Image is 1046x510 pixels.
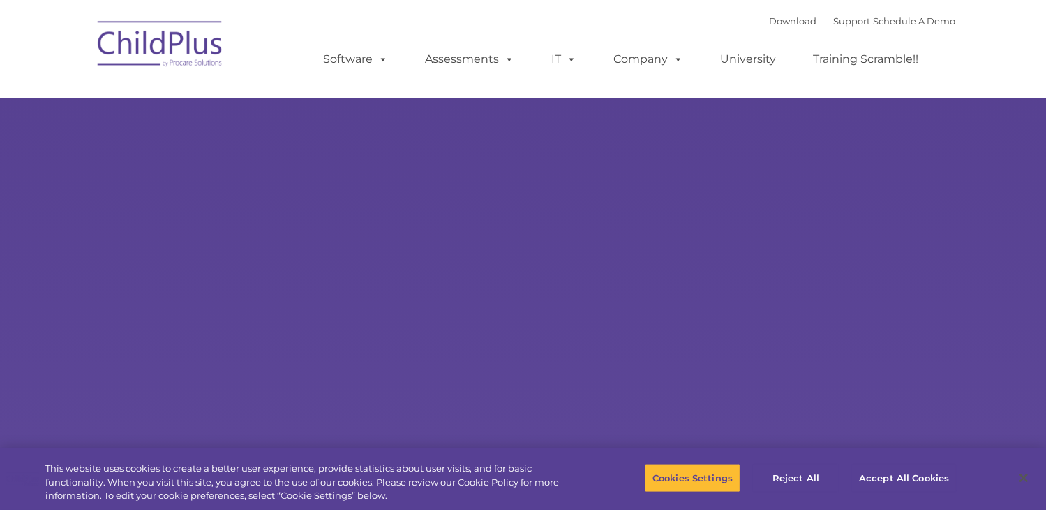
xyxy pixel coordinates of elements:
button: Cookies Settings [645,463,740,493]
font: | [770,15,956,27]
a: Download [770,15,817,27]
a: Company [600,45,698,73]
div: This website uses cookies to create a better user experience, provide statistics about user visit... [45,462,575,503]
button: Accept All Cookies [851,463,957,493]
button: Reject All [752,463,839,493]
a: Schedule A Demo [874,15,956,27]
a: IT [538,45,591,73]
a: Training Scramble!! [800,45,933,73]
a: University [707,45,791,73]
img: ChildPlus by Procare Solutions [91,11,230,81]
a: Assessments [412,45,529,73]
a: Software [310,45,403,73]
button: Close [1008,463,1039,493]
a: Support [834,15,871,27]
